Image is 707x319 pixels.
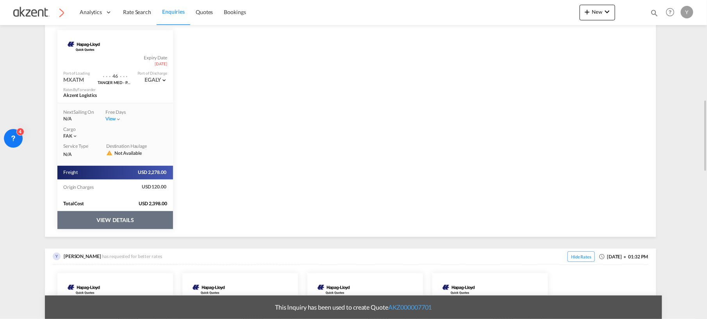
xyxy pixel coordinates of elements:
[120,68,128,80] div: . . .
[72,133,78,139] md-icon: icon-chevron-down
[63,151,72,158] span: N/A
[161,77,167,83] md-icon: icon-chevron-down
[664,5,681,20] div: Help
[162,8,185,15] span: Enquiries
[145,76,167,84] div: EGALY
[137,70,167,76] div: Port of Discharge
[98,80,133,85] div: via Port TANGER MED - PORT SAID
[66,278,102,298] img: Hapag-Lloyd Spot
[111,68,120,80] div: Transit Time 46
[63,184,95,190] span: Origin Charges
[106,150,112,156] md-icon: icon-alert
[57,211,173,229] button: VIEW DETAILS
[316,278,352,298] img: Hapag-Lloyd Spot
[196,9,213,15] span: Quotes
[388,303,432,311] a: AKZ000007701
[63,116,94,122] div: N/A
[53,253,61,260] img: UAAAAASUVORK5CYII=
[441,278,477,298] img: Hapag-Lloyd Spot
[63,92,141,99] div: Akzent Logistics
[63,109,94,116] div: Next Sailing On
[599,253,605,260] md-icon: icon-clock
[564,253,648,261] div: [DATE] 01:32 PM
[650,9,659,17] md-icon: icon-magnify
[63,76,84,84] div: MXATM
[624,256,627,258] md-icon: icon-checkbox-blank-circle
[583,9,612,15] span: New
[191,278,227,298] img: Hapag-Lloyd Spot
[116,116,121,122] md-icon: icon-chevron-down
[681,6,693,18] div: Y
[63,143,95,150] div: Service Type
[155,61,167,66] span: [DATE]
[603,7,612,16] md-icon: icon-chevron-down
[224,9,246,15] span: Bookings
[142,184,167,190] span: USD 120.00
[650,9,659,20] div: icon-magnify
[66,35,102,55] img: Hapag-Lloyd | Quick Quotes
[106,150,147,158] div: Not Available
[138,169,167,176] span: USD 2,278.00
[77,87,96,92] span: Forwarder
[80,8,102,16] span: Analytics
[63,87,96,92] div: Rates By
[63,169,79,176] span: Freight
[583,7,592,16] md-icon: icon-plus 400-fg
[580,5,615,20] button: icon-plus 400-fgNewicon-chevron-down
[161,76,167,83] span: Port of Discharge EGALY Port of Destination EGALY
[63,201,127,207] div: Total Cost
[275,303,432,311] span: This Inquiry has been used to create Quote
[139,201,173,207] span: USD 2,398.00
[106,116,137,122] div: Viewicon-chevron-down
[106,143,147,150] div: Destination Haulage
[63,133,72,139] span: FAK
[103,68,111,80] div: . . .
[63,70,90,76] div: Port of Loading
[12,4,64,21] img: c72fcea0ad0611ed966209c23b7bd3dd.png
[102,253,164,259] span: has requested for better rates
[63,126,167,133] div: Cargo
[123,9,151,15] span: Rate Search
[106,109,137,116] div: Free Days
[64,253,101,259] span: [PERSON_NAME]
[568,251,595,262] span: Hide Rates
[144,55,167,61] span: Expiry Date
[664,5,677,19] span: Help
